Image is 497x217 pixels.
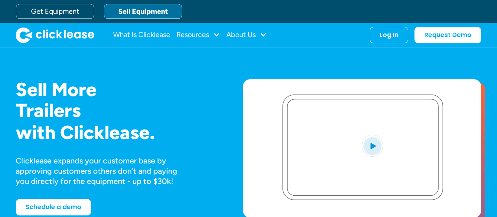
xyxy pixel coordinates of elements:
[16,199,91,215] a: Schedule a demo
[414,27,481,43] a: Request Demo
[16,122,218,143] h1: with Clicklease.
[16,27,94,43] img: Clicklease logo
[16,100,218,121] h1: Trailers
[380,31,398,39] div: Log In
[16,156,192,186] div: Clicklease expands your customer base by approving customers others don’t and paying you directly...
[362,135,383,157] img: Blue play button logo on a light blue circular background
[16,79,218,100] h1: Sell More
[104,4,182,19] a: Sell Equipment
[113,27,170,43] a: What Is Clicklease
[16,4,94,19] a: Get Equipment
